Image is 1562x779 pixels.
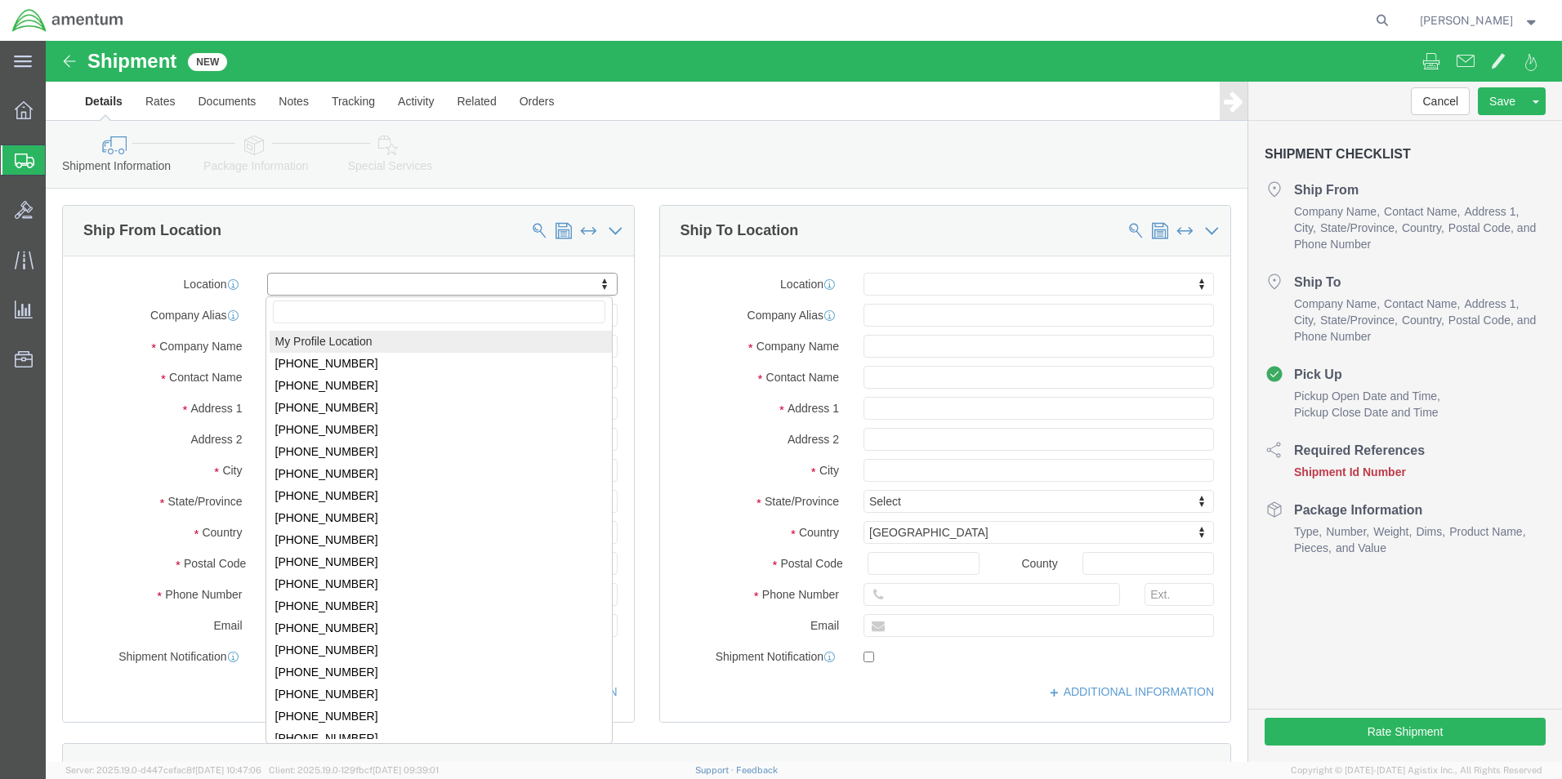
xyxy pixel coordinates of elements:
[695,765,736,775] a: Support
[1419,11,1540,30] button: [PERSON_NAME]
[46,41,1562,762] iframe: FS Legacy Container
[1420,11,1513,29] span: Nancy Valdes
[269,765,439,775] span: Client: 2025.19.0-129fbcf
[195,765,261,775] span: [DATE] 10:47:06
[373,765,439,775] span: [DATE] 09:39:01
[65,765,261,775] span: Server: 2025.19.0-d447cefac8f
[11,8,124,33] img: logo
[1291,763,1542,777] span: Copyright © [DATE]-[DATE] Agistix Inc., All Rights Reserved
[736,765,778,775] a: Feedback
